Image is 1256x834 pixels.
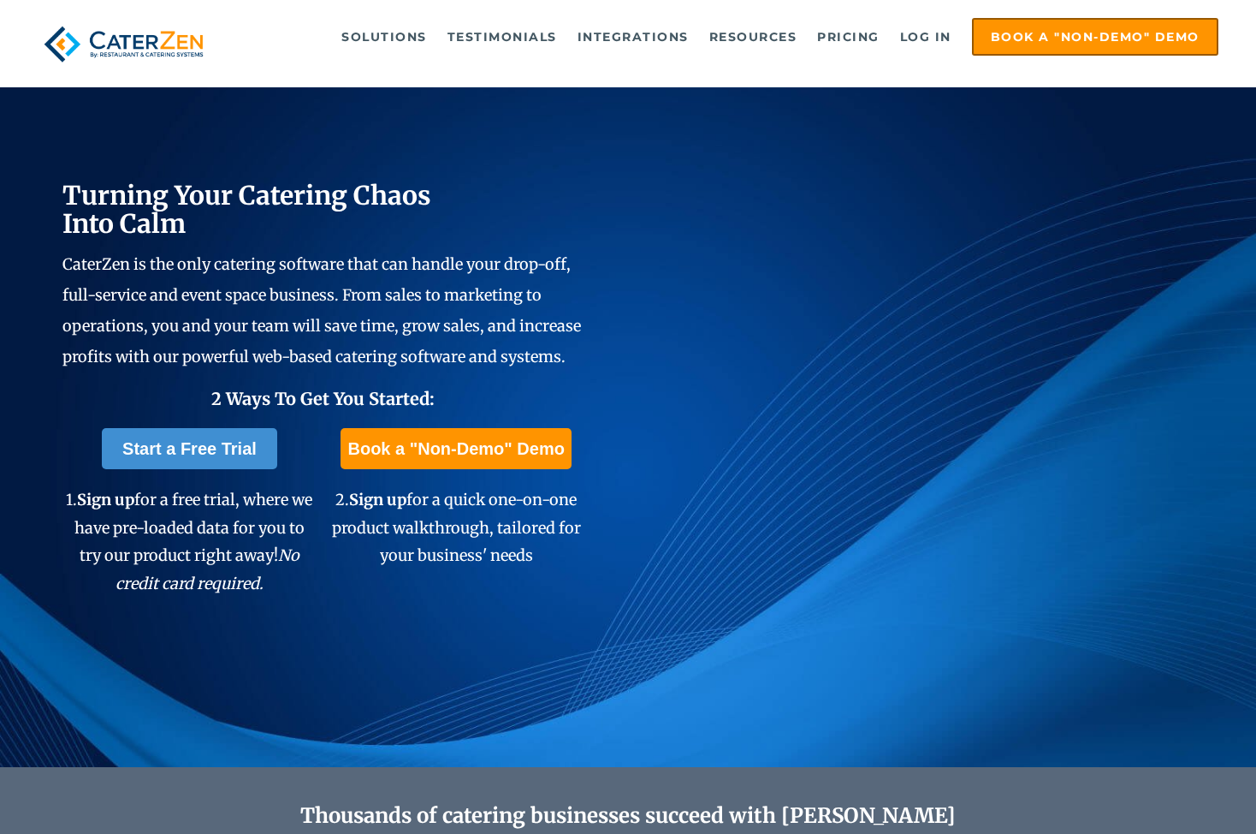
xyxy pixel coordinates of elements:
[62,179,431,240] span: Turning Your Catering Chaos Into Calm
[38,18,210,70] img: caterzen
[439,20,566,54] a: Testimonials
[211,388,435,409] span: 2 Ways To Get You Started:
[569,20,697,54] a: Integrations
[116,545,299,593] em: No credit card required.
[333,20,435,54] a: Solutions
[126,804,1130,829] h2: Thousands of catering businesses succeed with [PERSON_NAME]
[102,428,277,469] a: Start a Free Trial
[972,18,1218,56] a: Book a "Non-Demo" Demo
[332,490,581,565] span: 2. for a quick one-on-one product walkthrough, tailored for your business' needs
[66,490,312,593] span: 1. for a free trial, where we have pre-loaded data for you to try our product right away!
[701,20,806,54] a: Resources
[349,490,406,509] span: Sign up
[77,490,134,509] span: Sign up
[341,428,571,469] a: Book a "Non-Demo" Demo
[892,20,960,54] a: Log in
[809,20,888,54] a: Pricing
[240,18,1218,56] div: Navigation Menu
[1104,767,1237,815] iframe: Help widget launcher
[62,254,581,366] span: CaterZen is the only catering software that can handle your drop-off, full-service and event spac...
